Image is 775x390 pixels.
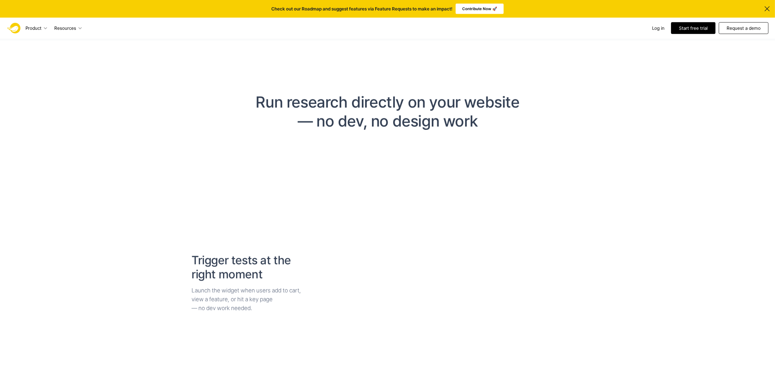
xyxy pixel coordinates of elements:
p: Resources [54,25,76,31]
p: Contribute Now 🚀 [462,6,497,12]
a: Log in [652,25,665,31]
p: Request a demo [727,25,761,31]
h1: Run research directly on your website — no dev, no design work [212,93,563,131]
p: Start free trial [679,25,708,31]
a: Start free trial [671,22,716,34]
p: Product [25,25,42,31]
iframe: Widget_Open [322,209,584,357]
p: Check out our Roadmap and suggest features via Feature Requests to make an impact! [271,6,452,12]
img: Logo [7,20,22,36]
h2: Trigger tests at the right moment [192,253,306,281]
p: Launch the widget when users add to cart, view a feature, or hit a key page — no dev work needed. [192,286,306,313]
a: Contribute Now 🚀 [456,4,504,14]
a: Request a demo [719,22,768,34]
